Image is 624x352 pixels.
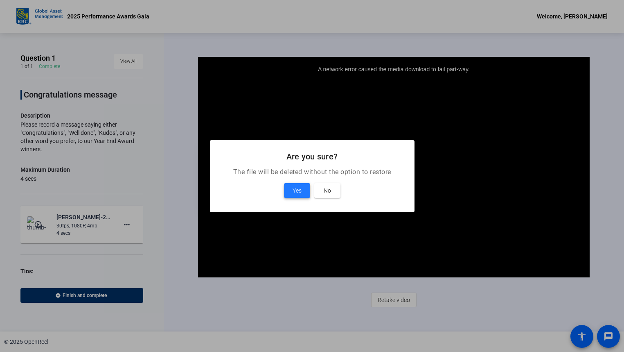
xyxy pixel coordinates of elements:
[314,183,340,198] button: No
[284,183,310,198] button: Yes
[220,167,405,177] p: The file will be deleted without the option to restore
[293,186,302,195] span: Yes
[324,186,331,195] span: No
[220,150,405,163] h2: Are you sure?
